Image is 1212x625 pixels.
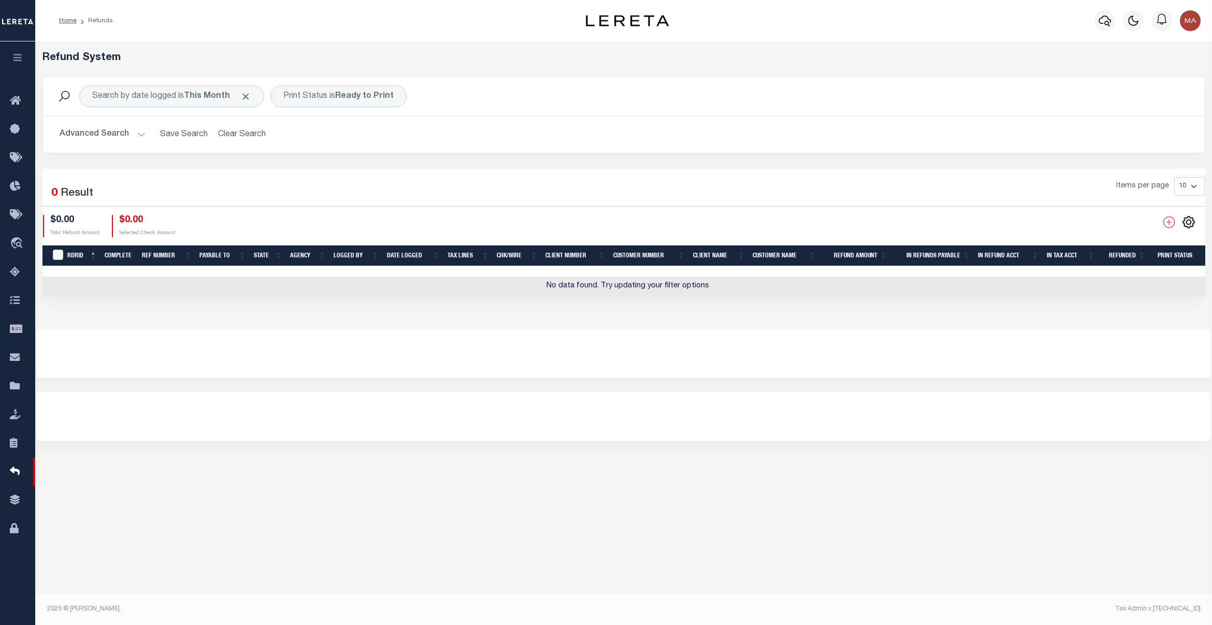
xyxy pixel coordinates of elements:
h4: $0.00 [50,215,99,226]
th: State: activate to sort column ascending [250,245,286,267]
th: In Refunds Payable: activate to sort column ascending [891,245,974,267]
th: Date Logged: activate to sort column ascending [383,245,443,267]
h4: $0.00 [119,215,175,226]
th: Refunded: activate to sort column ascending [1099,245,1149,267]
th: Payable To: activate to sort column ascending [195,245,250,267]
img: svg+xml;base64,PHN2ZyB4bWxucz0iaHR0cDovL3d3dy53My5vcmcvMjAwMC9zdmciIHBvaW50ZXItZXZlbnRzPSJub25lIi... [1180,10,1201,31]
img: logo-dark.svg [586,15,669,26]
th: Ref Number: activate to sort column ascending [138,245,195,267]
th: Refund Amount: activate to sort column ascending [820,245,891,267]
b: Ready to Print [335,92,394,100]
th: Customer Number: activate to sort column ascending [609,245,689,267]
span: 0 [51,188,57,199]
th: RefundDepositRegisterID [47,245,64,267]
button: Advanced Search [60,124,146,144]
th: RDRID: activate to sort column descending [63,245,100,267]
th: Agency: activate to sort column ascending [286,245,329,267]
th: Customer Name: activate to sort column ascending [748,245,820,267]
th: In Tax Acct: activate to sort column ascending [1043,245,1099,267]
div: Search by date logged is [79,85,264,107]
li: Refunds [77,16,113,25]
th: Chk/Wire: activate to sort column ascending [493,245,541,267]
button: Save Search [154,124,214,144]
span: Click to Remove [240,91,251,102]
b: This Month [184,92,230,100]
th: Tax Lines: activate to sort column ascending [443,245,493,267]
th: Client Number: activate to sort column ascending [541,245,609,267]
p: Total Refund Amount [50,229,99,237]
i: travel_explore [10,237,26,251]
button: Clear Search [214,124,270,144]
th: Logged By: activate to sort column ascending [329,245,383,267]
a: Home [59,18,77,24]
h5: Refund System [42,52,1205,64]
th: Client Name: activate to sort column ascending [689,245,748,267]
label: Result [61,185,93,202]
th: In Refund Acct: activate to sort column ascending [974,245,1043,267]
p: Selected Check Amount [119,229,175,237]
div: Print Status is [270,85,407,107]
th: Complete [100,245,138,267]
span: Items per page [1116,181,1169,192]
